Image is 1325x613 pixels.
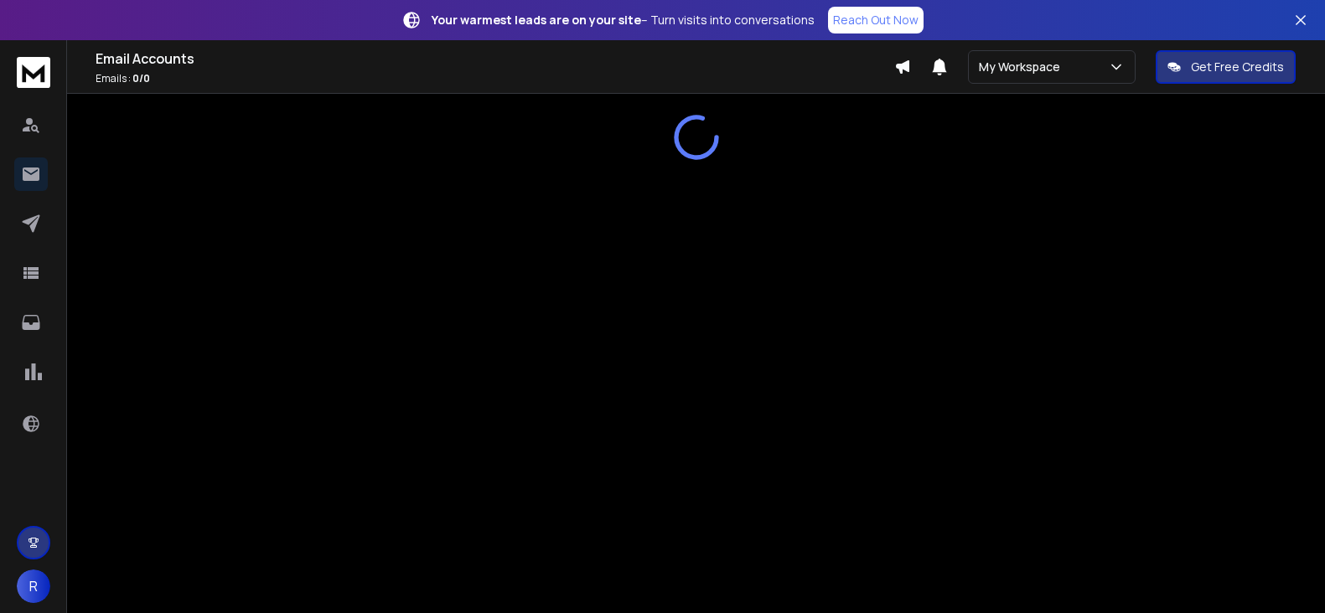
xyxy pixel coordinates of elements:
[833,12,919,28] p: Reach Out Now
[96,49,894,69] h1: Email Accounts
[17,569,50,603] button: R
[979,59,1067,75] p: My Workspace
[1191,59,1284,75] p: Get Free Credits
[17,57,50,88] img: logo
[432,12,641,28] strong: Your warmest leads are on your site
[828,7,924,33] a: Reach Out Now
[1156,50,1296,84] button: Get Free Credits
[96,72,894,85] p: Emails :
[132,71,150,85] span: 0 / 0
[432,12,815,28] p: – Turn visits into conversations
